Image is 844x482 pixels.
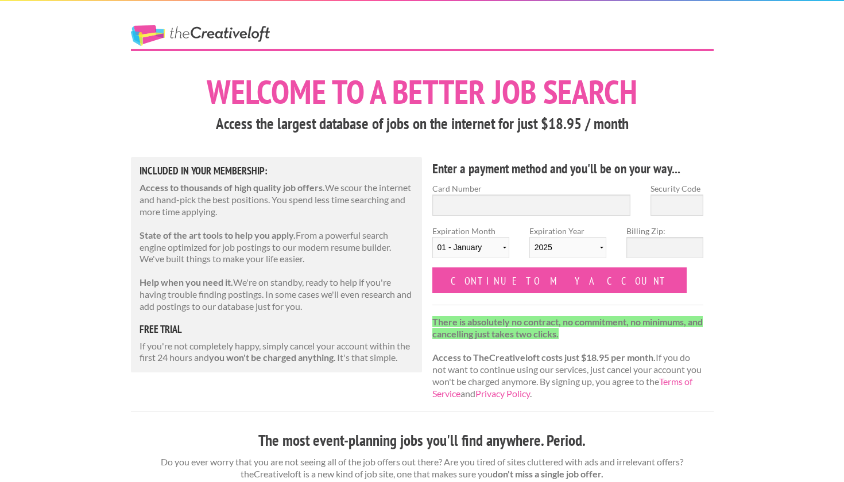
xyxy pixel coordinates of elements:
h3: The most event-planning jobs you'll find anywhere. Period. [131,430,714,452]
strong: you won't be charged anything [209,352,334,363]
p: We scour the internet and hand-pick the best positions. You spend less time searching and more ti... [140,182,414,217]
label: Expiration Month [432,225,509,267]
strong: don't miss a single job offer. [493,468,603,479]
h3: Access the largest database of jobs on the internet for just $18.95 / month [131,113,714,135]
select: Expiration Year [529,237,606,258]
p: From a powerful search engine optimized for job postings to our modern resume builder. We've buil... [140,230,414,265]
strong: State of the art tools to help you apply. [140,230,296,240]
label: Expiration Year [529,225,606,267]
strong: Help when you need it. [140,277,233,287]
strong: Access to thousands of high quality job offers. [140,182,325,193]
select: Expiration Month [432,237,509,258]
input: Continue to my account [432,267,687,293]
h1: Welcome to a better job search [131,75,714,108]
label: Card Number [432,182,631,195]
h4: Enter a payment method and you'll be on your way... [432,160,704,178]
a: The Creative Loft [131,25,270,46]
strong: Access to TheCreativeloft costs just $18.95 per month. [432,352,656,363]
a: Terms of Service [432,376,692,399]
p: We're on standby, ready to help if you're having trouble finding postings. In some cases we'll ev... [140,277,414,312]
h5: Included in Your Membership: [140,166,414,176]
strong: There is absolutely no contract, no commitment, no minimums, and cancelling just takes two clicks. [432,316,703,339]
p: If you do not want to continue using our services, just cancel your account you won't be charged ... [432,316,704,400]
label: Billing Zip: [626,225,703,237]
p: If you're not completely happy, simply cancel your account within the first 24 hours and . It's t... [140,340,414,364]
a: Privacy Policy [475,388,530,399]
label: Security Code [651,182,703,195]
h5: free trial [140,324,414,335]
